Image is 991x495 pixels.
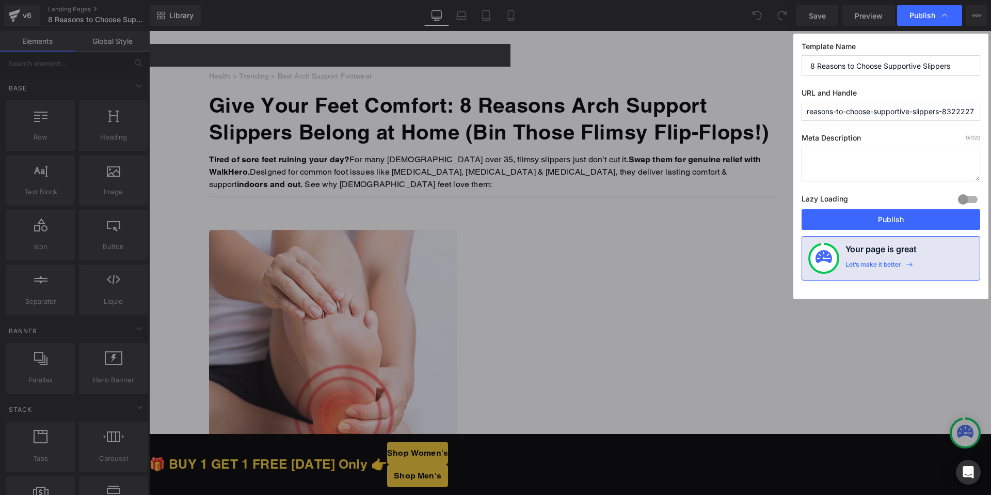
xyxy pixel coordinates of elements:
[238,416,299,428] span: Shop Women's
[151,148,343,158] span: . See why [DEMOGRAPHIC_DATA] feet love them:
[802,192,848,209] label: Lazy Loading
[966,134,969,141] span: 0
[245,439,292,451] span: Shop Men's
[238,434,299,456] a: Shop Men's
[845,260,901,274] div: Let’s make it better
[845,243,917,260] h4: Your page is great
[802,133,980,147] label: Meta Description
[60,40,628,51] p: Health > Trending > Best Arch Support Footwear
[60,61,628,115] div: To enrich screen reader interactions, please activate Accessibility in Grammarly extension settings
[816,250,832,267] img: onboarding-status.svg
[909,11,935,20] span: Publish
[88,148,151,158] span: indoors and out
[802,88,980,102] label: URL and Handle
[966,134,980,141] span: /320
[238,411,299,434] a: Shop Women's
[60,123,201,133] span: Tired of sore feet ruining your day?
[802,209,980,230] button: Publish
[200,123,479,133] span: For many [DEMOGRAPHIC_DATA] over 35, flimsy slippers just don’t cut it.
[60,61,628,115] h1: Give Your Feet Comfort: 8 Reasons Arch Support Slippers Belong at Home (Bin Those Flimsy Flip-Flo...
[60,136,579,158] span: Designed for common foot issues like [MEDICAL_DATA], [MEDICAL_DATA] & [MEDICAL_DATA], they delive...
[956,460,981,485] div: Open Intercom Messenger
[802,42,980,55] label: Template Name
